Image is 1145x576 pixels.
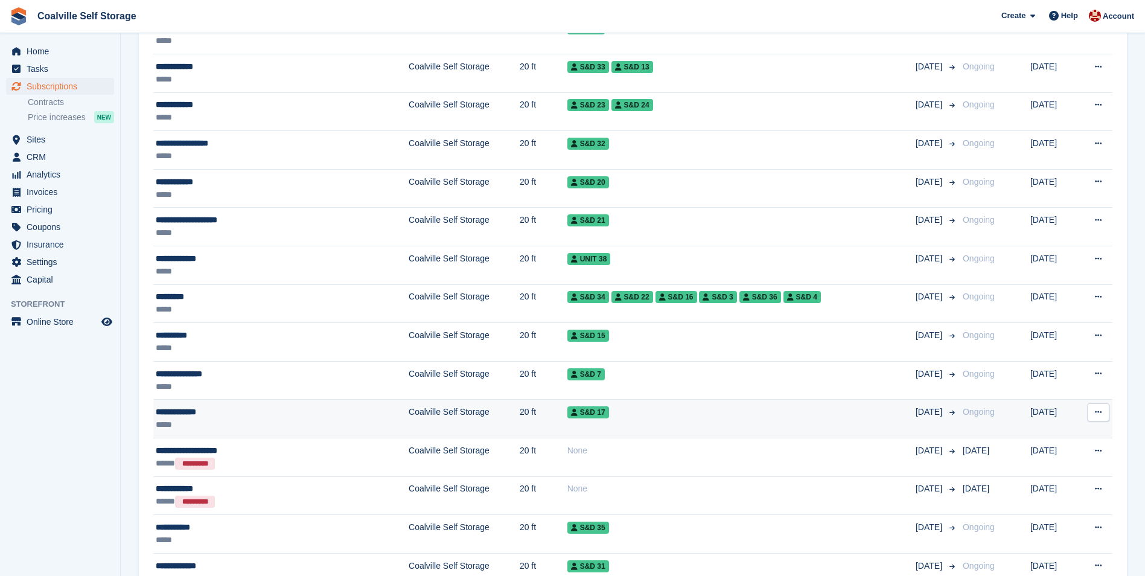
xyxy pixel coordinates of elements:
[1061,10,1078,22] span: Help
[963,484,989,493] span: [DATE]
[6,254,114,270] a: menu
[33,6,141,26] a: Coalville Self Storage
[409,361,520,400] td: Coalville Self Storage
[520,54,567,93] td: 20 ft
[963,522,995,532] span: Ongoing
[699,291,736,303] span: S&D 3
[520,16,567,54] td: 20 ft
[567,291,609,303] span: S&D 34
[6,236,114,253] a: menu
[520,438,567,477] td: 20 ft
[27,219,99,235] span: Coupons
[1030,16,1077,54] td: [DATE]
[6,43,114,60] a: menu
[520,131,567,170] td: 20 ft
[27,184,99,200] span: Invoices
[409,400,520,438] td: Coalville Self Storage
[567,368,605,380] span: S&D 7
[409,515,520,554] td: Coalville Self Storage
[963,369,995,379] span: Ongoing
[567,330,609,342] span: S&D 15
[963,138,995,148] span: Ongoing
[1030,169,1077,208] td: [DATE]
[6,166,114,183] a: menu
[100,315,114,329] a: Preview store
[1030,284,1077,323] td: [DATE]
[963,215,995,225] span: Ongoing
[916,98,945,111] span: [DATE]
[28,97,114,108] a: Contracts
[567,99,609,111] span: S&D 23
[611,61,653,73] span: S&D 13
[6,201,114,218] a: menu
[916,482,945,495] span: [DATE]
[409,54,520,93] td: Coalville Self Storage
[1030,438,1077,477] td: [DATE]
[1001,10,1025,22] span: Create
[916,368,945,380] span: [DATE]
[916,252,945,265] span: [DATE]
[1103,10,1134,22] span: Account
[27,131,99,148] span: Sites
[6,271,114,288] a: menu
[783,291,821,303] span: S&D 4
[27,254,99,270] span: Settings
[1030,208,1077,246] td: [DATE]
[916,406,945,418] span: [DATE]
[27,43,99,60] span: Home
[28,110,114,124] a: Price increases NEW
[409,208,520,246] td: Coalville Self Storage
[409,284,520,323] td: Coalville Self Storage
[27,236,99,253] span: Insurance
[27,78,99,95] span: Subscriptions
[963,407,995,417] span: Ongoing
[409,92,520,131] td: Coalville Self Storage
[963,292,995,301] span: Ongoing
[520,169,567,208] td: 20 ft
[963,561,995,571] span: Ongoing
[567,560,609,572] span: S&D 31
[6,149,114,165] a: menu
[1089,10,1101,22] img: Hannah Milner
[10,7,28,25] img: stora-icon-8386f47178a22dfd0bd8f6a31ec36ba5ce8667c1dd55bd0f319d3a0aa187defe.svg
[6,219,114,235] a: menu
[28,112,86,123] span: Price increases
[916,60,945,73] span: [DATE]
[520,284,567,323] td: 20 ft
[6,313,114,330] a: menu
[409,323,520,362] td: Coalville Self Storage
[27,60,99,77] span: Tasks
[567,176,609,188] span: S&D 20
[520,400,567,438] td: 20 ft
[567,522,609,534] span: S&D 35
[6,78,114,95] a: menu
[6,131,114,148] a: menu
[27,201,99,218] span: Pricing
[1030,361,1077,400] td: [DATE]
[963,62,995,71] span: Ongoing
[739,291,781,303] span: S&D 36
[916,521,945,534] span: [DATE]
[916,329,945,342] span: [DATE]
[916,137,945,150] span: [DATE]
[1030,400,1077,438] td: [DATE]
[520,476,567,515] td: 20 ft
[1030,515,1077,554] td: [DATE]
[655,291,697,303] span: S&D 16
[409,16,520,54] td: Coalville Self Storage
[963,330,995,340] span: Ongoing
[963,100,995,109] span: Ongoing
[1030,92,1077,131] td: [DATE]
[567,406,609,418] span: S&D 17
[11,298,120,310] span: Storefront
[916,176,945,188] span: [DATE]
[409,476,520,515] td: Coalville Self Storage
[6,184,114,200] a: menu
[567,253,611,265] span: Unit 38
[1030,131,1077,170] td: [DATE]
[567,61,609,73] span: S&D 33
[520,361,567,400] td: 20 ft
[567,138,609,150] span: S&D 32
[963,446,989,455] span: [DATE]
[27,166,99,183] span: Analytics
